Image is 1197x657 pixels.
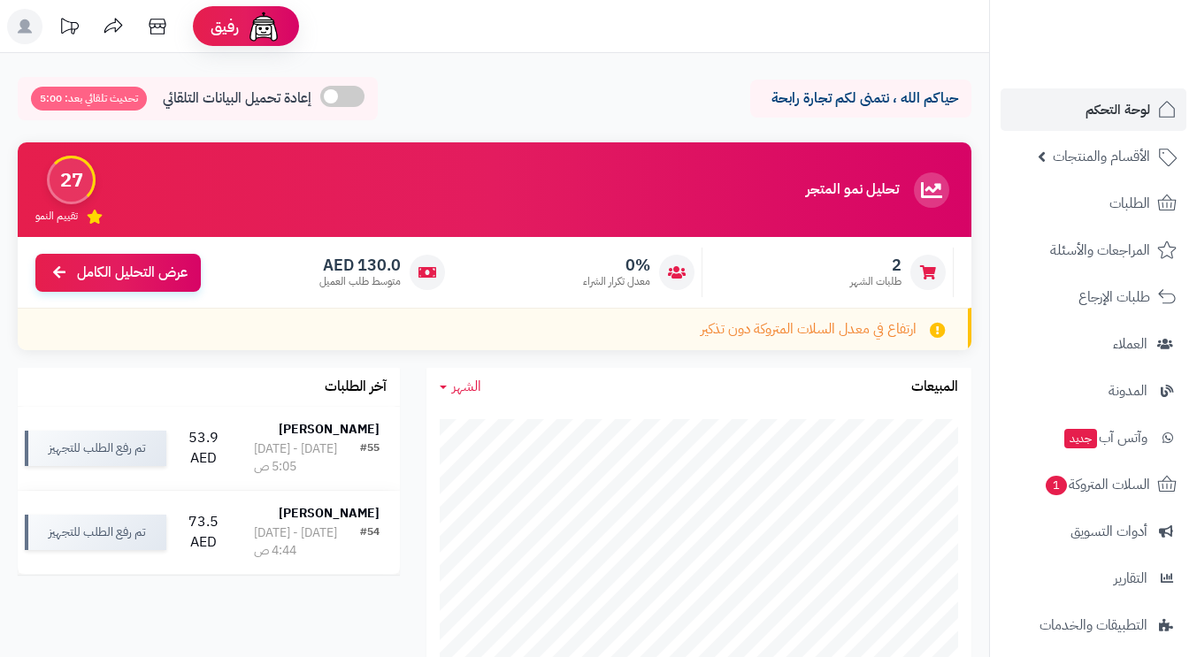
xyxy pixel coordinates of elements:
[279,504,380,523] strong: [PERSON_NAME]
[850,274,902,289] span: طلبات الشهر
[911,379,958,395] h3: المبيعات
[1046,476,1067,495] span: 1
[35,254,201,292] a: عرض التحليل الكامل
[360,524,380,560] div: #54
[1113,332,1147,356] span: العملاء
[1078,285,1150,309] span: طلبات الإرجاع
[47,9,91,49] a: تحديثات المنصة
[1001,510,1186,553] a: أدوات التسويق
[763,88,958,109] p: حياكم الله ، نتمنى لكم تجارة رابحة
[211,16,239,37] span: رفيق
[77,263,188,283] span: عرض التحليل الكامل
[1050,238,1150,263] span: المراجعات والأسئلة
[1077,50,1180,87] img: logo-2.png
[1109,378,1147,403] span: المدونة
[1001,229,1186,271] a: المراجعات والأسئلة
[452,376,481,397] span: الشهر
[806,182,899,198] h3: تحليل نمو المتجر
[35,209,78,224] span: تقييم النمو
[1001,323,1186,365] a: العملاء
[1070,519,1147,544] span: أدوات التسويق
[1040,613,1147,638] span: التطبيقات والخدمات
[583,274,650,289] span: معدل تكرار الشراء
[25,515,166,550] div: تم رفع الطلب للتجهيز
[1001,276,1186,318] a: طلبات الإرجاع
[31,87,147,111] span: تحديث تلقائي بعد: 5:00
[850,256,902,275] span: 2
[319,274,401,289] span: متوسط طلب العميل
[325,379,387,395] h3: آخر الطلبات
[1109,191,1150,216] span: الطلبات
[583,256,650,275] span: 0%
[1001,604,1186,646] a: التطبيقات والخدمات
[1001,557,1186,600] a: التقارير
[1114,566,1147,591] span: التقارير
[173,491,234,574] td: 73.5 AED
[25,431,166,466] div: تم رفع الطلب للتجهيز
[1001,416,1186,459] a: وآتس آبجديد
[1001,182,1186,225] a: الطلبات
[254,524,360,560] div: [DATE] - [DATE] 4:44 ص
[1001,370,1186,412] a: المدونة
[1064,429,1097,448] span: جديد
[701,319,917,340] span: ارتفاع في معدل السلات المتروكة دون تذكير
[1001,88,1186,131] a: لوحة التحكم
[279,420,380,439] strong: [PERSON_NAME]
[1086,97,1150,122] span: لوحة التحكم
[440,377,481,397] a: الشهر
[360,440,380,476] div: #55
[1053,144,1150,169] span: الأقسام والمنتجات
[173,407,234,490] td: 53.9 AED
[1001,463,1186,506] a: السلات المتروكة1
[246,9,281,44] img: ai-face.png
[1063,425,1147,450] span: وآتس آب
[1044,472,1150,497] span: السلات المتروكة
[319,256,401,275] span: 130.0 AED
[163,88,311,109] span: إعادة تحميل البيانات التلقائي
[254,440,360,476] div: [DATE] - [DATE] 5:05 ص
